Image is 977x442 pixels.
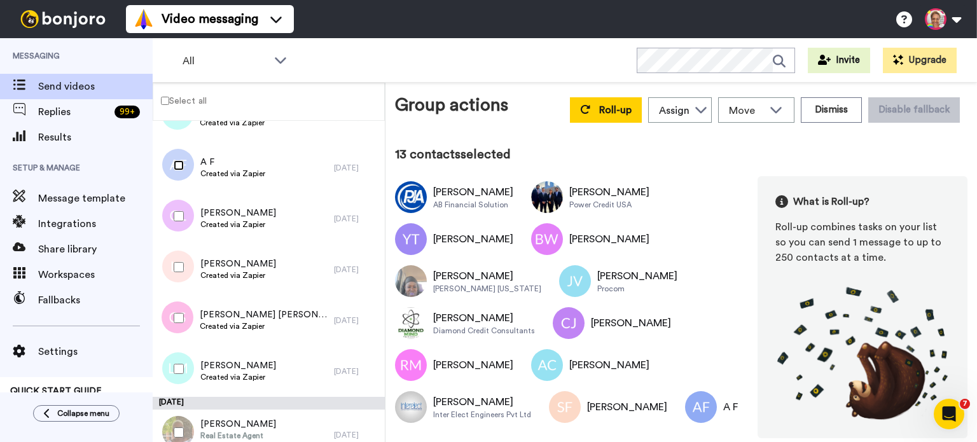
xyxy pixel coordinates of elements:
span: Created via Zapier [200,169,265,179]
span: Move [729,103,763,118]
img: Image of A F [685,391,717,423]
span: What is Roll-up? [793,194,870,209]
span: Created via Zapier [200,118,328,128]
img: Image of Brian Wormley [531,223,563,255]
div: [DATE] [334,214,378,224]
span: Share library [38,242,153,257]
span: Created via Zapier [200,270,276,280]
span: QUICK START GUIDE [10,387,102,396]
div: [PERSON_NAME] [433,268,541,284]
img: joro-roll.png [775,286,950,420]
div: Group actions [395,92,508,123]
div: [PERSON_NAME] [569,184,649,200]
div: [DATE] [334,430,378,440]
div: [PERSON_NAME] [597,268,677,284]
span: Send videos [38,79,153,94]
img: Image of Casey Johnson [553,307,585,339]
img: Image of Randy Gallo [531,181,563,213]
span: [PERSON_NAME] [200,418,276,431]
span: 7 [960,399,970,409]
span: Created via Zapier [200,321,328,331]
button: Roll-up [570,97,642,123]
div: [PERSON_NAME] [569,357,649,373]
img: Image of Jeanette Veloz [559,265,591,297]
button: Disable fallback [868,97,960,123]
button: Collapse menu [33,405,120,422]
span: Fallbacks [38,293,153,308]
span: Created via Zapier [200,219,276,230]
span: Created via Zapier [200,372,276,382]
span: [PERSON_NAME] [200,258,276,270]
span: Results [38,130,153,145]
span: Settings [38,344,153,359]
div: [PERSON_NAME] [US_STATE] [433,284,541,294]
button: Dismiss [801,97,862,123]
div: [DATE] [334,315,378,326]
div: [DATE] [334,265,378,275]
img: Image of Yolanda Thomas [395,223,427,255]
span: Integrations [38,216,153,231]
div: Diamond Credit Consultants [433,326,535,336]
img: bj-logo-header-white.svg [15,10,111,28]
div: [DATE] [334,366,378,376]
span: [PERSON_NAME] [200,359,276,372]
img: Image of Amanda Martinez [395,181,427,213]
span: [PERSON_NAME] [200,207,276,219]
span: [PERSON_NAME] [PERSON_NAME] [200,308,328,321]
div: [PERSON_NAME] [433,310,535,326]
span: Replies [38,104,109,120]
span: A F [200,156,265,169]
img: Image of Carol Olmedo [395,391,427,423]
span: Workspaces [38,267,153,282]
button: Invite [808,48,870,73]
div: 13 contacts selected [395,146,967,163]
span: Video messaging [162,10,258,28]
div: AB Financial Solution [433,200,513,210]
div: [PERSON_NAME] [433,231,513,247]
div: Assign [659,103,689,118]
div: 99 + [114,106,140,118]
span: Roll-up [599,105,632,115]
div: Power Credit USA [569,200,649,210]
img: Image of Armando Contreras [531,349,563,381]
span: Message template [38,191,153,206]
img: Image of Towanna Tims [395,307,427,339]
div: [PERSON_NAME] [569,231,649,247]
div: [PERSON_NAME] [433,394,531,410]
span: Collapse menu [57,408,109,418]
img: vm-color.svg [134,9,154,29]
div: [DATE] [153,397,385,410]
span: All [183,53,268,69]
iframe: Intercom live chat [934,399,964,429]
div: [PERSON_NAME] [587,399,667,415]
div: [PERSON_NAME] [591,315,671,331]
div: [PERSON_NAME] [433,357,513,373]
input: Select all [161,97,169,105]
img: Image of Shontia Green [395,265,427,297]
img: Image of Shawn Flournoy [549,391,581,423]
div: [PERSON_NAME] [433,184,513,200]
span: Real Estate Agent [200,431,276,441]
label: Select all [153,93,207,108]
div: Roll-up combines tasks on your list so you can send 1 message to up to 250 contacts at a time. [775,219,950,265]
div: [DATE] [334,163,378,173]
img: Image of Reginal McNeil [395,349,427,381]
div: Inter Elect Engineers Pvt Ltd [433,410,531,420]
div: Procom [597,284,677,294]
div: A F [723,399,738,415]
button: Upgrade [883,48,957,73]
